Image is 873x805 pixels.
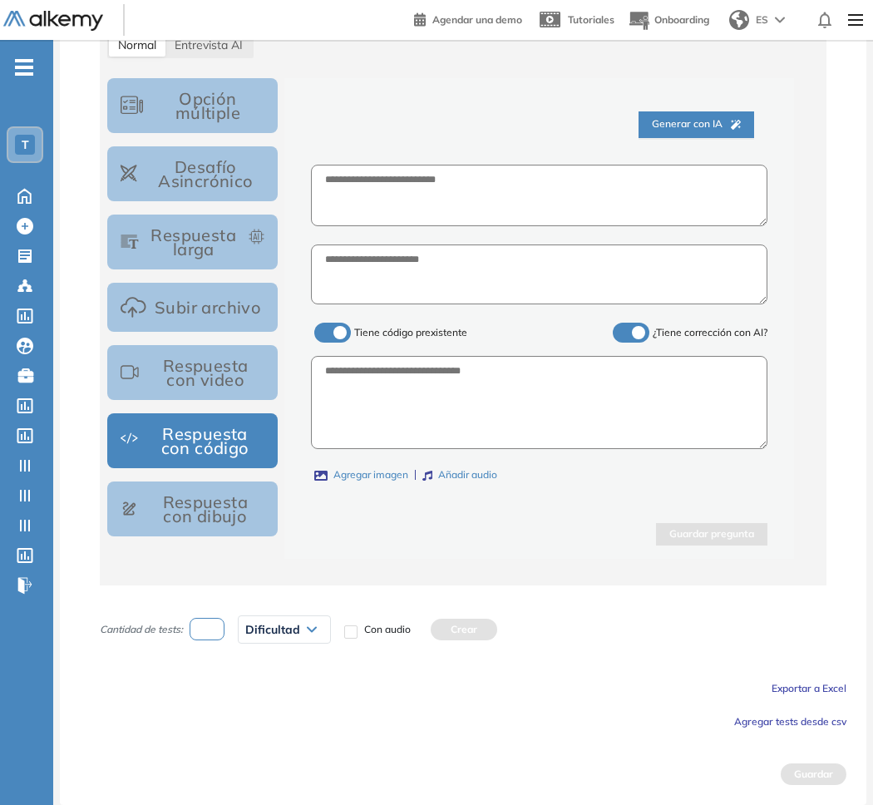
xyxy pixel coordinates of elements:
span: Con audio [364,622,411,637]
img: world [729,10,749,30]
iframe: Chat Widget [790,725,873,805]
button: Agregar tests desde csv [734,710,846,730]
span: Tutoriales [568,13,614,26]
button: Respuesta con dibujo [107,482,278,536]
span: Onboarding [654,13,709,26]
span: ¿Tiene corrección con AI? [653,326,767,338]
button: Guardar pregunta [656,523,767,546]
button: Respuesta con código [107,413,278,468]
button: Opción múltiple [107,78,278,133]
span: Cantidad de tests: [100,622,183,637]
img: Logo [3,11,103,32]
span: AI [175,37,243,52]
button: Respuesta larga [107,215,278,269]
span: Generar con IA [652,116,741,132]
button: Subir archivo [107,283,278,332]
button: Onboarding [628,2,709,38]
button: Desafío Asincrónico [107,146,278,201]
i: - [15,66,33,69]
span: Exportar a Excel [772,682,846,694]
label: Agregar imagen [314,467,408,483]
span: Dificultad [245,623,300,636]
span: Agregar tests desde csv [734,715,846,728]
span: Agendar una demo [432,13,522,26]
span: Normal [118,37,156,52]
button: Generar con IA [639,111,754,138]
a: Agendar una demo [414,8,522,28]
button: Crear [431,619,497,640]
span: ES [756,12,768,27]
button: Exportar a Excel [772,677,846,697]
span: Tiene código prexistente [354,326,467,338]
img: arrow [775,17,785,23]
label: Añadir audio [422,467,497,483]
img: Menu [841,3,870,37]
button: Guardar [781,763,846,785]
span: T [22,138,29,151]
button: Respuesta con video [107,345,278,400]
